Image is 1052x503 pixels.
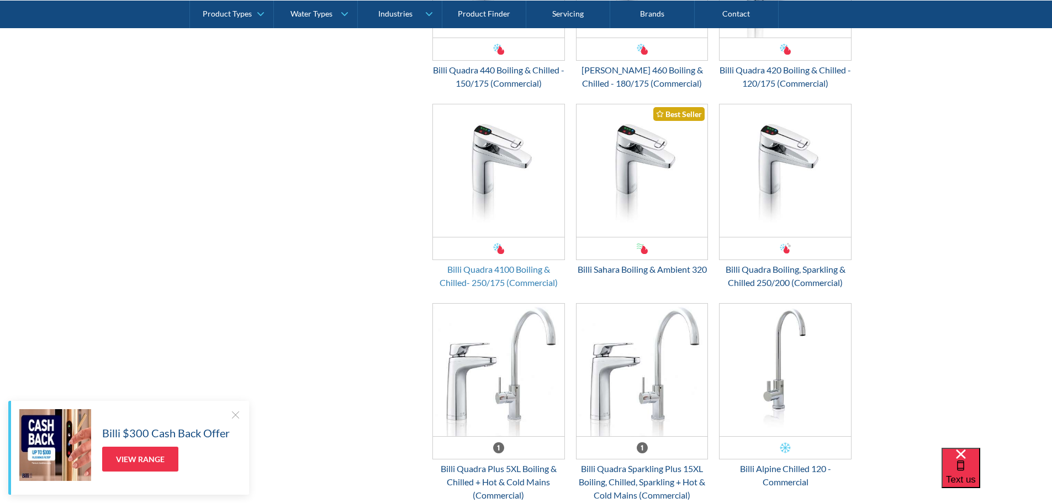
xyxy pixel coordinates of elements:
div: Billi Quadra Boiling, Sparkling & Chilled 250/200 (Commercial) [719,263,852,289]
a: Billi Sahara Boiling & Ambient 320Best SellerBilli Sahara Boiling & Ambient 320 [576,104,709,276]
div: [PERSON_NAME] 460 Boiling & Chilled - 180/175 (Commercial) [576,63,709,90]
div: Best Seller [653,107,705,121]
a: Billi Quadra Sparkling Plus 15XL Boiling, Chilled, Sparkling + Hot & Cold Mains (Commercial)Billi... [576,303,709,502]
img: Billi Quadra 4100 Boiling & Chilled- 250/175 (Commercial) [433,104,564,237]
a: View Range [102,447,178,472]
div: Billi Alpine Chilled 120 - Commercial [719,462,852,489]
h5: Billi $300 Cash Back Offer [102,425,230,441]
div: Billi Quadra 420 Boiling & Chilled - 120/175 (Commercial) [719,63,852,90]
img: Billi $300 Cash Back Offer [19,409,91,481]
div: Billi Quadra 4100 Boiling & Chilled- 250/175 (Commercial) [432,263,565,289]
img: Billi Alpine Chilled 120 - Commercial [720,304,851,436]
div: Billi Quadra 440 Boiling & Chilled - 150/175 (Commercial) [432,63,565,90]
a: Billi Quadra Plus 5XL Boiling & Chilled + Hot & Cold Mains (Commercial)Billi Quadra Plus 5XL Boil... [432,303,565,502]
div: Industries [378,9,413,18]
img: Billi Sahara Boiling & Ambient 320 [577,104,708,237]
a: Billi Quadra 4100 Boiling & Chilled- 250/175 (Commercial)Billi Quadra 4100 Boiling & Chilled- 250... [432,104,565,289]
div: Water Types [290,9,332,18]
img: Billi Quadra Sparkling Plus 15XL Boiling, Chilled, Sparkling + Hot & Cold Mains (Commercial) [577,304,708,436]
div: Billi Sahara Boiling & Ambient 320 [576,263,709,276]
iframe: podium webchat widget bubble [942,448,1052,503]
div: Billi Quadra Sparkling Plus 15XL Boiling, Chilled, Sparkling + Hot & Cold Mains (Commercial) [576,462,709,502]
div: Product Types [203,9,252,18]
img: Billi Quadra Plus 5XL Boiling & Chilled + Hot & Cold Mains (Commercial) [433,304,564,436]
div: Billi Quadra Plus 5XL Boiling & Chilled + Hot & Cold Mains (Commercial) [432,462,565,502]
a: Billi Quadra Boiling, Sparkling & Chilled 250/200 (Commercial)Billi Quadra Boiling, Sparkling & C... [719,104,852,289]
img: Billi Quadra Boiling, Sparkling & Chilled 250/200 (Commercial) [720,104,851,237]
a: Billi Alpine Chilled 120 - CommercialBilli Alpine Chilled 120 - Commercial [719,303,852,489]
